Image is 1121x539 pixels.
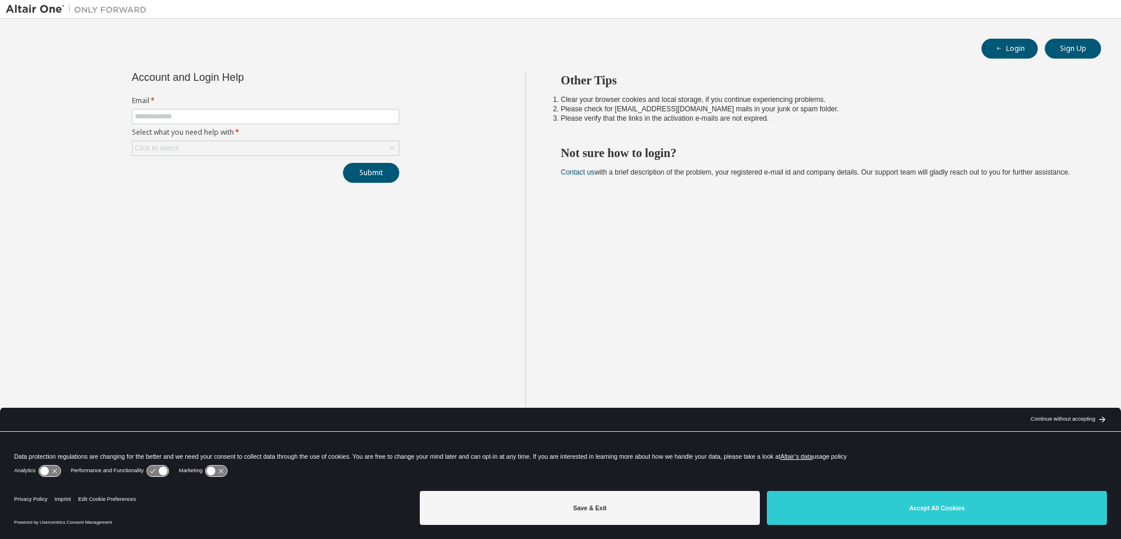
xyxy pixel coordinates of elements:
[561,114,1081,123] li: Please verify that the links in the activation e-mails are not expired.
[561,168,1070,176] span: with a brief description of the problem, your registered e-mail id and company details. Our suppo...
[132,73,346,82] div: Account and Login Help
[135,144,178,153] div: Click to select
[1045,39,1101,59] button: Sign Up
[561,168,595,176] a: Contact us
[132,96,399,105] label: Email
[561,104,1081,114] li: Please check for [EMAIL_ADDRESS][DOMAIN_NAME] mails in your junk or spam folder.
[6,4,152,15] img: Altair One
[981,39,1038,59] button: Login
[343,163,399,183] button: Submit
[561,73,1081,88] h2: Other Tips
[561,95,1081,104] li: Clear your browser cookies and local storage, if you continue experiencing problems.
[133,141,399,155] div: Click to select
[561,145,1081,161] h2: Not sure how to login?
[132,128,399,137] label: Select what you need help with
